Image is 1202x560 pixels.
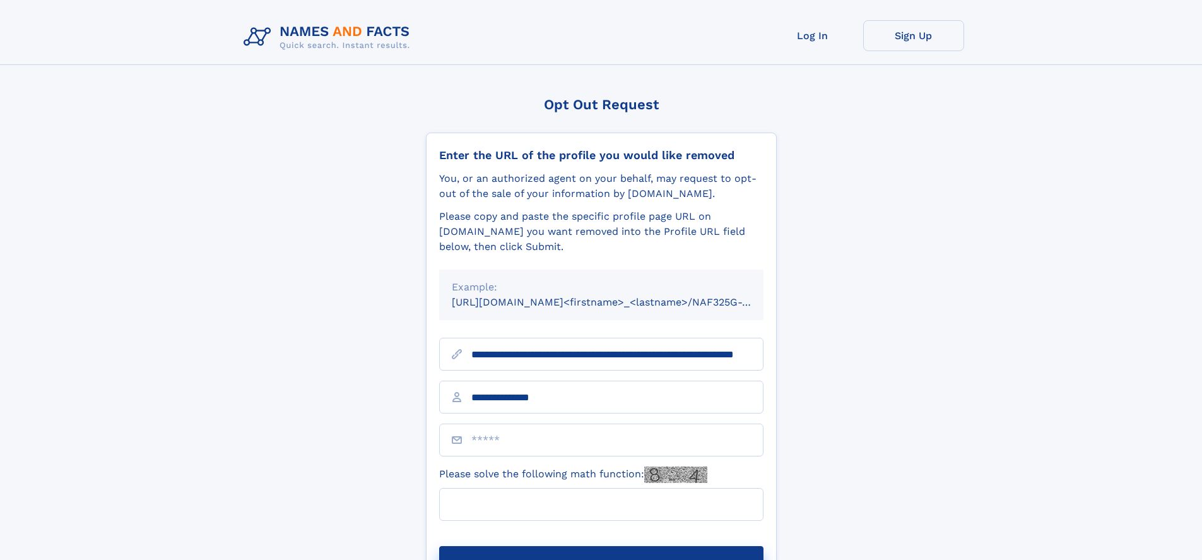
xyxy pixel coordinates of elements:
[452,296,787,308] small: [URL][DOMAIN_NAME]<firstname>_<lastname>/NAF325G-xxxxxxxx
[863,20,964,51] a: Sign Up
[762,20,863,51] a: Log In
[452,280,751,295] div: Example:
[239,20,420,54] img: Logo Names and Facts
[439,209,763,254] div: Please copy and paste the specific profile page URL on [DOMAIN_NAME] you want removed into the Pr...
[439,148,763,162] div: Enter the URL of the profile you would like removed
[439,467,707,483] label: Please solve the following math function:
[426,97,777,112] div: Opt Out Request
[439,171,763,201] div: You, or an authorized agent on your behalf, may request to opt-out of the sale of your informatio...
